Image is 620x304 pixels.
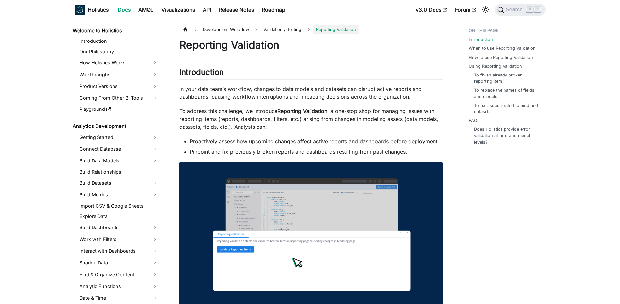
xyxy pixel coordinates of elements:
[469,36,493,42] a: Introduction
[71,122,160,131] a: Analytics Development
[526,7,533,12] kbd: ⌘
[78,167,160,177] a: Build Relationships
[78,81,160,92] a: Product Versions
[134,5,157,15] a: AMQL
[260,25,305,34] span: Validation / Testing
[78,258,160,268] a: Sharing Data
[179,67,443,80] h2: Introduction
[88,6,109,14] b: Holistics
[75,5,109,15] a: HolisticsHolistics
[78,201,160,211] a: Import CSV & Google Sheets
[78,269,160,280] a: Find & Organize Content
[68,20,166,304] nav: Docs sidebar
[474,102,539,115] a: To fix issues related to modified datasets
[78,178,160,188] a: Build Datasets
[313,25,359,34] span: Reporting Validation
[179,107,443,131] p: To address this challenge, we introduce , a one-stop shop for managing issues with reporting item...
[78,222,160,233] a: Build Dashboards
[78,69,160,80] a: Walkthroughs
[114,5,134,15] a: Docs
[78,58,160,68] a: How Holistics Works
[78,246,160,256] a: Interact with Dashboards
[78,212,160,221] a: Explore Data
[78,105,160,114] a: Playground
[179,25,192,34] a: Home page
[469,117,480,124] a: FAQs
[78,132,160,143] a: Getting Started
[78,47,160,56] a: Our Philosophy
[495,4,545,16] button: Search (Command+K)
[277,108,327,114] strong: Reporting Validation
[469,63,522,69] a: Using Reporting Validation
[215,5,258,15] a: Release Notes
[179,39,443,52] h1: Reporting Validation
[78,281,160,292] a: Analytic Functions
[480,5,491,15] button: Switch between dark and light mode (currently light mode)
[199,5,215,15] a: API
[78,156,160,166] a: Build Data Models
[78,144,160,154] a: Connect Database
[190,148,443,156] li: Pinpoint and fix previously broken reports and dashboards resulting from past changes.
[258,5,289,15] a: Roadmap
[78,93,160,103] a: Coming From Other BI Tools
[78,293,160,303] a: Date & Time
[474,126,539,145] a: Does Holistics provide error validation at field and model levels?
[412,5,451,15] a: v3.0 Docs
[71,26,160,35] a: Welcome to Holistics
[469,54,533,60] a: How to use Reporting Validation
[78,234,160,245] a: Work with Filters
[179,85,443,101] p: In your data team’s workflow, changes to data models and datasets can disrupt active reports and ...
[469,45,536,51] a: When to use Reporting Validation
[78,37,160,46] a: Introduction
[451,5,480,15] a: Forum
[157,5,199,15] a: Visualizations
[504,7,526,13] span: Search
[474,87,539,99] a: To replace the names of fields and models
[179,25,443,34] nav: Breadcrumbs
[534,7,541,12] kbd: K
[474,72,539,84] a: To fix an already broken reporting item
[200,25,252,34] span: Development Workflow
[75,5,85,15] img: Holistics
[190,137,443,145] li: Proactively assess how upcoming changes affect active reports and dashboards before deployment.
[78,190,160,200] a: Build Metrics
